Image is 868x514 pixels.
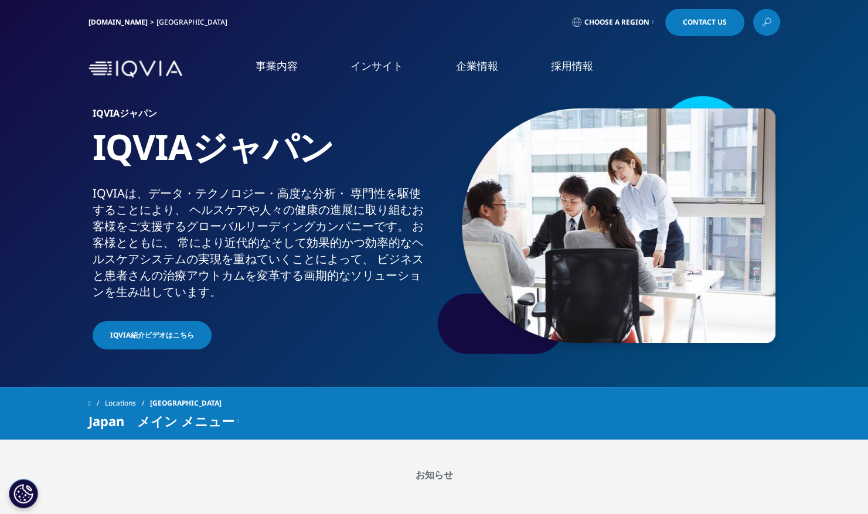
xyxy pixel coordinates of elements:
span: IQVIA紹介ビデオはこちら [110,330,194,341]
h2: お知らせ [88,469,780,481]
h6: IQVIAジャパン [93,108,430,125]
a: インサイト [350,59,403,73]
span: Contact Us [683,19,727,26]
h1: IQVIAジャパン [93,125,430,185]
span: [GEOGRAPHIC_DATA] [150,393,222,414]
nav: Primary [187,41,780,97]
span: Japan メイン メニュー [88,414,234,428]
a: 企業情報 [456,59,498,73]
a: 事業内容 [256,59,298,73]
a: Contact Us [665,9,744,36]
a: 採用情報 [551,59,593,73]
img: 873_asian-businesspeople-meeting-in-office.jpg [462,108,775,343]
button: Cookie 設定 [9,479,38,508]
a: [DOMAIN_NAME] [88,17,148,27]
div: [GEOGRAPHIC_DATA] [156,18,232,27]
a: IQVIA紹介ビデオはこちら [93,321,212,349]
div: IQVIAは、​データ・​テクノロジー・​高度な​分析・​ 専門性を​駆使する​ことに​より、​ ヘルスケアや​人々の​健康の​進展に​取り組む​お客様を​ご支援​する​グローバル​リーディング... [93,185,430,300]
a: Locations [105,393,150,414]
span: Choose a Region [584,18,649,27]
